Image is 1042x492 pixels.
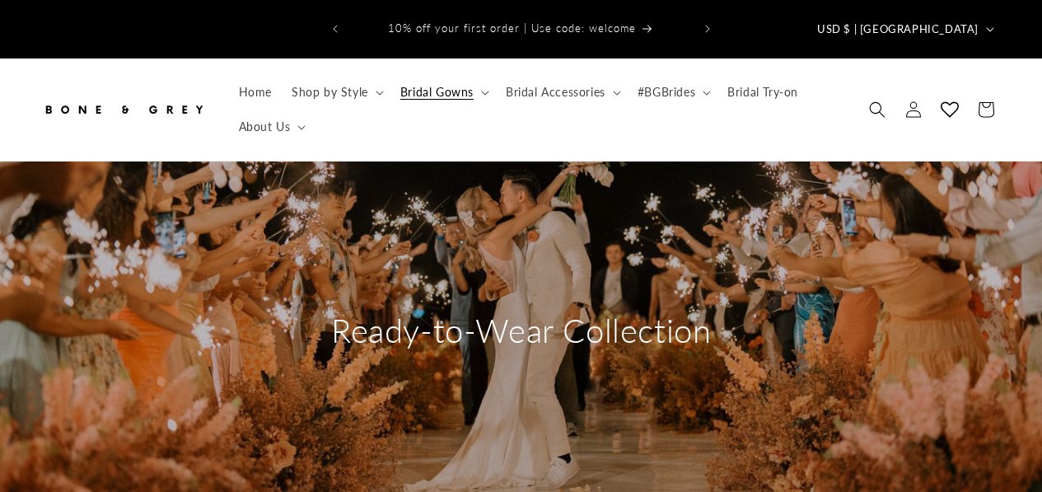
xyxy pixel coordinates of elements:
span: Bridal Try-on [727,85,798,100]
summary: Shop by Style [282,75,390,110]
summary: Bridal Gowns [390,75,496,110]
span: Shop by Style [292,85,368,100]
a: Home [229,75,282,110]
span: Home [239,85,272,100]
button: Next announcement [689,13,726,45]
img: Bone and Grey Bridal [41,91,206,128]
button: USD $ | [GEOGRAPHIC_DATA] [807,13,1001,45]
span: About Us [239,119,291,134]
span: Bridal Gowns [400,85,474,100]
summary: #BGBrides [628,75,717,110]
a: Bone and Grey Bridal [35,85,213,134]
summary: About Us [229,110,313,144]
summary: Bridal Accessories [496,75,628,110]
h2: Ready-to-Wear Collection [331,309,711,352]
span: Bridal Accessories [506,85,605,100]
span: 10% off your first order | Use code: welcome [388,21,636,35]
summary: Search [859,91,895,128]
span: #BGBrides [638,85,695,100]
a: Bridal Try-on [717,75,808,110]
button: Previous announcement [317,13,353,45]
span: USD $ | [GEOGRAPHIC_DATA] [817,21,979,38]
